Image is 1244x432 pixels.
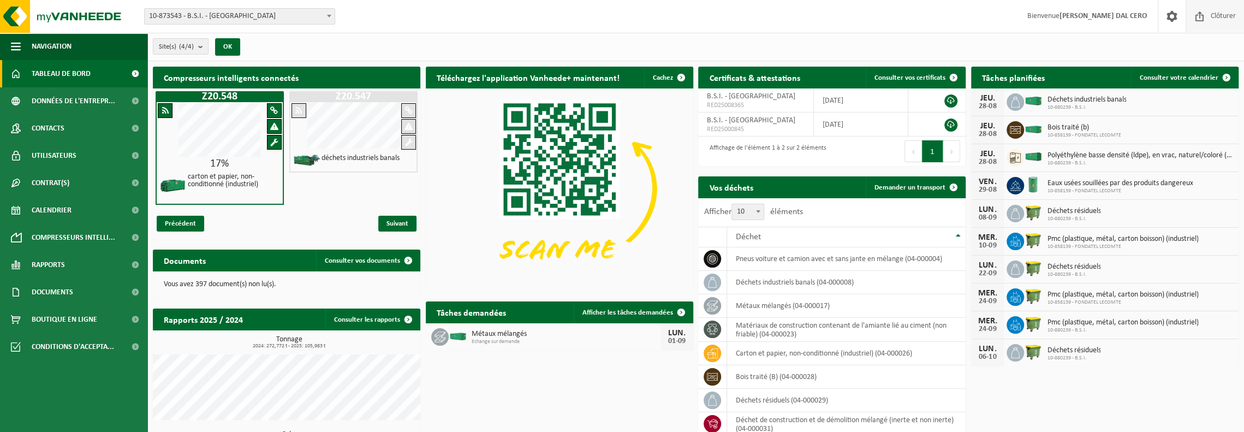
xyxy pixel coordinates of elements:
span: B.S.I. - [GEOGRAPHIC_DATA] [706,116,795,125]
span: Rapports [32,251,65,279]
span: Cachez [653,74,673,81]
div: 06-10 [977,353,998,361]
span: 10-880239 - B.S.I. [1047,216,1100,222]
h3: Tonnage [158,336,420,349]
h2: Certificats & attestations [698,67,811,88]
span: 10-858139 - FONDATEL LECOMTE [1047,188,1193,194]
span: 10-880239 - B.S.I. [1047,104,1126,111]
span: Consulter vos documents [325,257,400,264]
span: Afficher les tâches demandées [582,309,673,316]
span: Utilisateurs [32,142,76,169]
span: B.S.I. - [GEOGRAPHIC_DATA] [706,92,795,100]
h1: Z20.548 [158,91,281,102]
div: MER. [977,289,998,298]
span: Demander un transport [874,184,945,191]
div: LUN. [977,345,998,353]
td: carton et papier, non-conditionné (industriel) (04-000026) [727,342,966,365]
div: LUN. [977,205,998,214]
a: Demander un transport [866,176,965,198]
p: Vous avez 397 document(s) non lu(s). [164,281,409,288]
span: Données de l'entrepr... [32,87,115,115]
td: métaux mélangés (04-000017) [727,294,966,318]
h4: carton et papier, non-conditionné (industriel) [188,173,279,188]
span: Tableau de bord [32,60,91,87]
span: Pmc (plastique, métal, carton boisson) (industriel) [1047,318,1198,327]
div: 28-08 [977,103,998,110]
div: LUN. [666,329,688,338]
a: Consulter les rapports [325,309,419,330]
h2: Téléchargez l'application Vanheede+ maintenant! [426,67,630,88]
div: MER. [977,317,998,326]
img: WB-1100-HPE-GN-50 [1024,287,1043,305]
h1: Z20.547 [292,91,415,102]
span: Déchets résiduels [1047,263,1100,271]
td: [DATE] [814,88,908,113]
div: 28-08 [977,158,998,166]
div: 17% [157,158,283,169]
div: 24-09 [977,298,998,305]
h2: Vos déchets [698,176,764,198]
a: Consulter vos certificats [866,67,965,88]
button: Previous [904,140,922,162]
a: Consulter vos documents [316,250,419,271]
label: Afficher éléments [704,208,802,216]
h2: Rapports 2025 / 2024 [153,309,254,330]
strong: [PERSON_NAME] DAL CERO [1060,12,1147,20]
span: 10-880239 - B.S.I. [1047,355,1100,362]
td: bois traité (B) (04-000028) [727,365,966,389]
button: OK [215,38,240,56]
td: pneus voiture et camion avec et sans jante en mélange (04-000004) [727,247,966,271]
span: 10 [731,204,764,220]
span: Précédent [157,216,204,232]
img: WB-1100-HPE-GN-50 [1024,203,1043,222]
img: HK-XC-30-GN-00 [1024,124,1043,134]
img: WB-1100-HPE-GN-50 [1024,342,1043,361]
count: (4/4) [179,43,194,50]
div: JEU. [977,122,998,131]
span: Navigation [32,33,72,60]
a: Afficher les tâches demandées [574,301,692,323]
td: matériaux de construction contenant de l'amiante lié au ciment (non friable) (04-000023) [727,318,966,342]
div: LUN. [977,261,998,270]
h2: Tâches planifiées [971,67,1055,88]
span: 10-880239 - B.S.I. [1047,271,1100,278]
span: 10-880239 - B.S.I. [1047,327,1198,334]
span: Consulter votre calendrier [1140,74,1218,81]
img: WB-1100-HPE-GN-50 [1024,315,1043,333]
span: Conditions d'accepta... [32,333,114,360]
span: Déchets résiduels [1047,346,1100,355]
span: 10-873543 - B.S.I. - SENEFFE [145,9,335,24]
div: 10-09 [977,242,998,250]
div: Affichage de l'élément 1 à 2 sur 2 éléments [704,139,826,163]
div: 01-09 [666,338,688,345]
img: HK-XZ-20-GN-00 [159,172,187,199]
span: Bois traité (b) [1047,123,1121,132]
span: Déchets résiduels [1047,207,1100,216]
span: Contrat(s) [32,169,69,197]
div: VEN. [977,177,998,186]
span: Calendrier [32,197,72,224]
span: Site(s) [159,39,194,55]
img: HK-XA-40-GN-00 [1024,152,1043,162]
h2: Documents [153,250,217,271]
span: 10-858139 - FONDATEL LECOMTE [1047,132,1121,139]
span: Métaux mélangés [472,330,660,339]
span: Contacts [32,115,64,142]
span: 10-858139 - FONDATEL LECOMTE [1047,244,1198,250]
img: HK-XC-30-GN-00 [449,331,467,341]
div: 22-09 [977,270,998,277]
div: 28-08 [977,131,998,138]
h2: Compresseurs intelligents connectés [153,67,420,88]
button: Next [943,140,960,162]
span: Eaux usées souillées par des produits dangereux [1047,179,1193,188]
span: Boutique en ligne [32,306,97,333]
span: Pmc (plastique, métal, carton boisson) (industriel) [1047,235,1198,244]
span: 10-873543 - B.S.I. - SENEFFE [144,8,335,25]
button: 1 [922,140,943,162]
span: Polyéthylène basse densité (ldpe), en vrac, naturel/coloré (80/20) [1047,151,1233,160]
div: JEU. [977,94,998,103]
div: 08-09 [977,214,998,222]
button: Cachez [644,67,692,88]
h2: Tâches demandées [426,301,517,323]
span: 2024: 272,772 t - 2025: 105,983 t [158,344,420,349]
